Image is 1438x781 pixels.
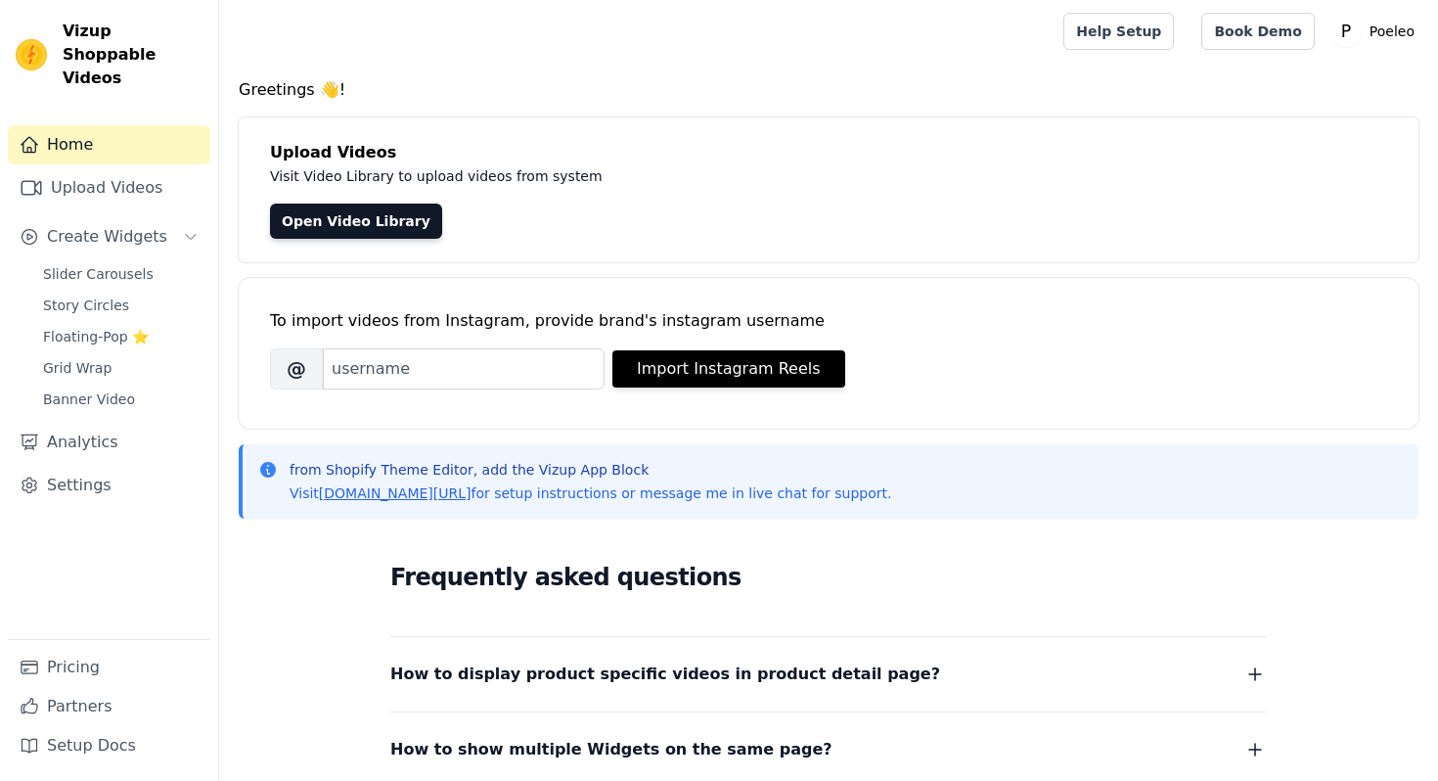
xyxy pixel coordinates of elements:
a: [DOMAIN_NAME][URL] [319,485,472,501]
span: Slider Carousels [43,264,154,284]
span: Create Widgets [47,225,167,249]
p: Visit Video Library to upload videos from system [270,164,1146,188]
a: Story Circles [31,292,210,319]
p: from Shopify Theme Editor, add the Vizup App Block [290,460,891,480]
a: Settings [8,466,210,505]
a: Setup Docs [8,726,210,765]
span: Grid Wrap [43,358,112,378]
a: Pricing [8,648,210,687]
span: Floating-Pop ⭐ [43,327,149,346]
div: To import videos from Instagram, provide brand's instagram username [270,309,1387,333]
a: Slider Carousels [31,260,210,288]
span: Banner Video [43,390,135,409]
h4: Greetings 👋! [239,78,1418,102]
a: Help Setup [1063,13,1174,50]
span: @ [270,348,323,390]
span: Vizup Shoppable Videos [63,20,202,90]
a: Home [8,125,210,164]
span: How to display product specific videos in product detail page? [390,661,940,688]
button: Create Widgets [8,217,210,256]
a: Analytics [8,423,210,462]
span: Story Circles [43,296,129,315]
a: Open Video Library [270,204,442,239]
h2: Frequently asked questions [390,558,1267,597]
h4: Upload Videos [270,141,1387,164]
a: Upload Videos [8,168,210,207]
button: How to show multiple Widgets on the same page? [390,736,1267,763]
input: username [323,348,605,390]
img: Vizup [16,39,47,70]
span: How to show multiple Widgets on the same page? [390,736,832,763]
text: P [1341,22,1351,41]
a: Partners [8,687,210,726]
a: Grid Wrap [31,354,210,382]
button: How to display product specific videos in product detail page? [390,661,1267,688]
a: Book Demo [1201,13,1314,50]
a: Banner Video [31,386,210,413]
button: Import Instagram Reels [612,350,845,388]
a: Floating-Pop ⭐ [31,323,210,350]
p: Visit for setup instructions or message me in live chat for support. [290,483,891,503]
button: P Poeleo [1330,14,1422,49]
p: Poeleo [1362,14,1422,49]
